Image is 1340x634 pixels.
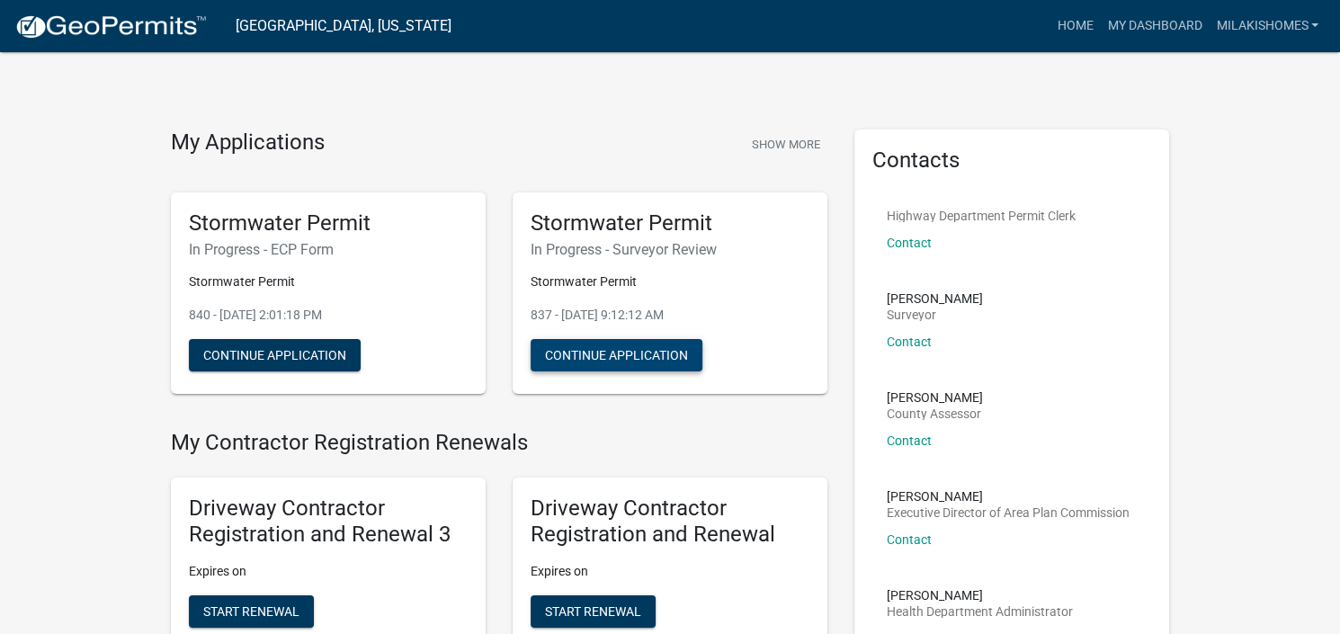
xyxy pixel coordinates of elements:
a: [GEOGRAPHIC_DATA], [US_STATE] [236,11,451,41]
a: Contact [887,532,932,547]
p: 837 - [DATE] 9:12:12 AM [531,306,809,325]
span: Start Renewal [203,603,299,618]
h5: Contacts [872,147,1151,174]
button: Continue Application [189,339,361,371]
a: My Dashboard [1100,9,1209,43]
a: Contact [887,335,932,349]
p: County Assessor [887,407,983,420]
h5: Stormwater Permit [189,210,468,237]
p: Executive Director of Area Plan Commission [887,506,1130,519]
p: Stormwater Permit [189,272,468,291]
h5: Driveway Contractor Registration and Renewal [531,496,809,548]
p: 840 - [DATE] 2:01:18 PM [189,306,468,325]
h5: Driveway Contractor Registration and Renewal 3 [189,496,468,548]
p: Stormwater Permit [531,272,809,291]
h6: In Progress - ECP Form [189,241,468,258]
a: milakishomes [1209,9,1326,43]
h4: My Contractor Registration Renewals [171,430,827,456]
p: [PERSON_NAME] [887,391,983,404]
p: [PERSON_NAME] [887,490,1130,503]
p: Expires on [531,562,809,581]
a: Contact [887,236,932,250]
p: Highway Department Permit Clerk [887,210,1076,222]
span: Start Renewal [545,603,641,618]
button: Continue Application [531,339,702,371]
p: [PERSON_NAME] [887,292,983,305]
h4: My Applications [171,129,325,156]
button: Start Renewal [531,595,656,628]
p: Surveyor [887,308,983,321]
p: Health Department Administrator [887,605,1073,618]
p: [PERSON_NAME] [887,589,1073,602]
h5: Stormwater Permit [531,210,809,237]
h6: In Progress - Surveyor Review [531,241,809,258]
button: Start Renewal [189,595,314,628]
a: Home [1050,9,1100,43]
p: Expires on [189,562,468,581]
a: Contact [887,433,932,448]
button: Show More [745,129,827,159]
